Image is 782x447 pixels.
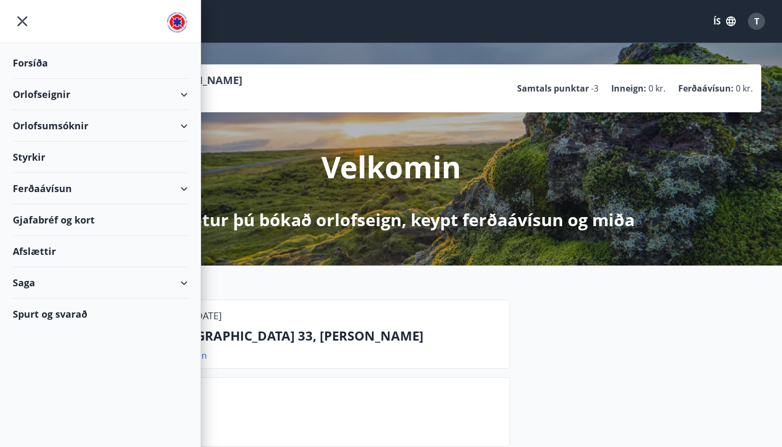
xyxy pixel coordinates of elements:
[744,9,769,34] button: T
[754,15,759,27] span: T
[736,82,753,94] span: 0 kr.
[321,146,461,187] p: Velkomin
[99,327,501,345] p: Akureyri - [GEOGRAPHIC_DATA] 33, [PERSON_NAME]
[147,208,635,231] p: Hér getur þú bókað orlofseign, keypt ferðaávísun og miða
[13,173,188,204] div: Ferðaávísun
[13,47,188,79] div: Forsíða
[517,82,589,94] p: Samtals punktar
[13,204,188,236] div: Gjafabréf og kort
[13,142,188,173] div: Styrkir
[13,236,188,267] div: Afslættir
[611,82,646,94] p: Inneign :
[648,82,665,94] span: 0 kr.
[13,299,188,329] div: Spurt og svarað
[99,404,501,423] p: Jól og áramót
[167,12,188,33] img: union_logo
[591,82,598,94] span: -3
[13,267,188,299] div: Saga
[13,110,188,142] div: Orlofsumsóknir
[708,12,742,31] button: ÍS
[13,12,32,31] button: menu
[678,82,734,94] p: Ferðaávísun :
[13,79,188,110] div: Orlofseignir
